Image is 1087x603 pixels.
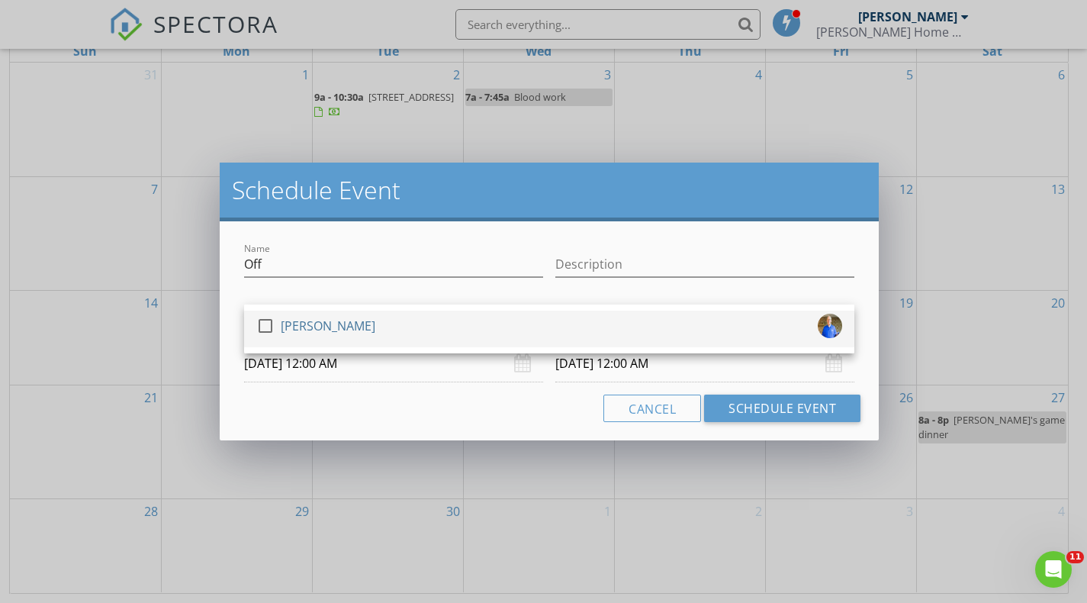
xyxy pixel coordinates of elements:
iframe: Intercom live chat [1035,551,1072,588]
input: Select date [555,345,854,382]
div: [PERSON_NAME] [281,314,375,338]
button: Cancel [603,395,701,422]
input: Select date [244,345,543,382]
button: Schedule Event [704,395,860,422]
img: dsc_0150.jpg [818,314,842,338]
h2: Schedule Event [232,175,867,205]
span: 11 [1066,551,1084,563]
